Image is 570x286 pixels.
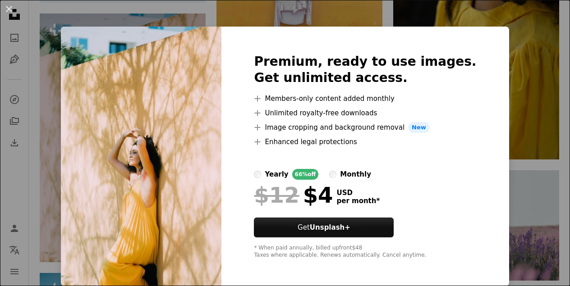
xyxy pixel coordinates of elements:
[254,108,476,118] li: Unlimited royalty-free downloads
[254,93,476,104] li: Members-only content added monthly
[254,183,333,207] div: $4
[254,171,261,178] input: yearly66%off
[329,171,336,178] input: monthly
[254,136,476,147] li: Enhanced legal protections
[292,169,319,180] div: 66% off
[408,122,430,133] span: New
[310,223,350,232] strong: Unsplash+
[336,189,380,197] span: USD
[254,122,476,133] li: Image cropping and background removal
[340,169,371,180] div: monthly
[254,183,299,207] span: $12
[254,245,476,259] div: * When paid annually, billed upfront $48 Taxes where applicable. Renews automatically. Cancel any...
[265,169,288,180] div: yearly
[254,218,394,237] button: GetUnsplash+
[336,197,380,205] span: per month *
[254,54,476,86] h2: Premium, ready to use images. Get unlimited access.
[61,27,221,286] img: premium_photo-1664871748707-b30a413ad7bc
